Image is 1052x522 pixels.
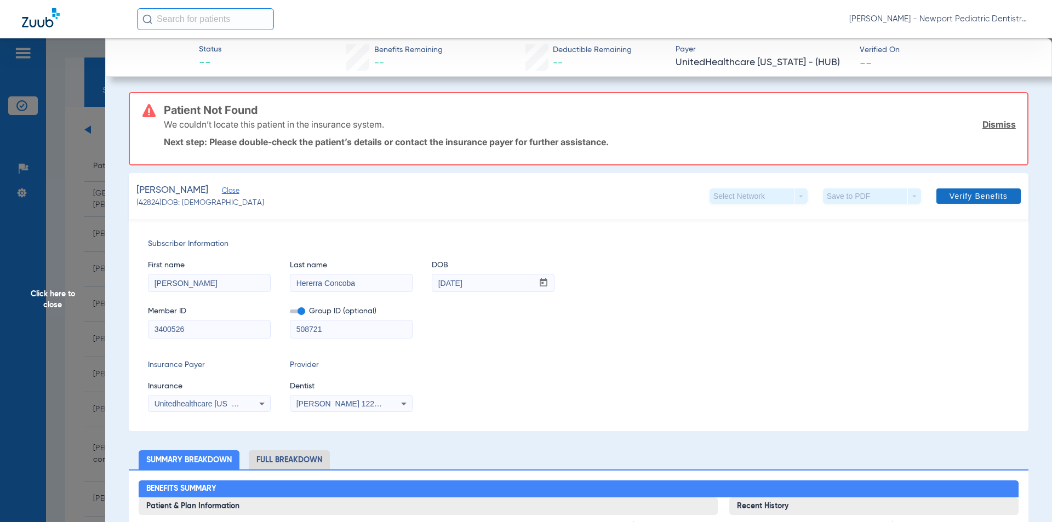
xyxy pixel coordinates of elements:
[441,265,477,270] mat-label: mm / dd / yyyy
[936,188,1021,204] button: Verify Benefits
[136,197,264,209] span: (42824) DOB: [DEMOGRAPHIC_DATA]
[148,359,271,371] span: Insurance Payer
[249,450,330,469] li: Full Breakdown
[860,57,872,68] span: --
[199,56,221,71] span: --
[139,450,239,469] li: Summary Breakdown
[136,183,208,197] span: [PERSON_NAME]
[137,8,274,30] input: Search for patients
[148,306,271,317] span: Member ID
[148,260,271,271] span: First name
[199,44,221,55] span: Status
[849,14,1030,25] span: [PERSON_NAME] - Newport Pediatric Dentistry
[142,104,156,117] img: error-icon
[982,119,1016,130] a: Dismiss
[553,58,563,68] span: --
[139,497,718,515] h3: Patient & Plan Information
[148,381,271,392] span: Insurance
[139,480,1019,498] h2: Benefits Summary
[22,8,60,27] img: Zuub Logo
[553,44,632,56] span: Deductible Remaining
[148,238,1009,250] span: Subscriber Information
[860,44,1034,56] span: Verified On
[164,136,1016,147] p: Next step: Please double-check the patient’s details or contact the insurance payer for further a...
[676,44,850,55] span: Payer
[222,187,232,197] span: Close
[142,14,152,24] img: Search Icon
[296,399,404,408] span: [PERSON_NAME] 1225112956
[374,44,443,56] span: Benefits Remaining
[164,105,1016,116] h3: Patient Not Found
[432,260,554,271] span: DOB
[374,58,384,68] span: --
[290,359,413,371] span: Provider
[950,192,1008,200] span: Verify Benefits
[997,469,1052,522] iframe: Chat Widget
[290,381,413,392] span: Dentist
[290,260,413,271] span: Last name
[729,497,1019,515] h3: Recent History
[533,274,554,292] button: Open calendar
[676,56,850,70] span: UnitedHealthcare [US_STATE] - (HUB)
[155,399,283,408] span: Unitedhealthcare [US_STATE] - (Hub)
[290,306,413,317] span: Group ID (optional)
[164,119,384,130] p: We couldn’t locate this patient in the insurance system.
